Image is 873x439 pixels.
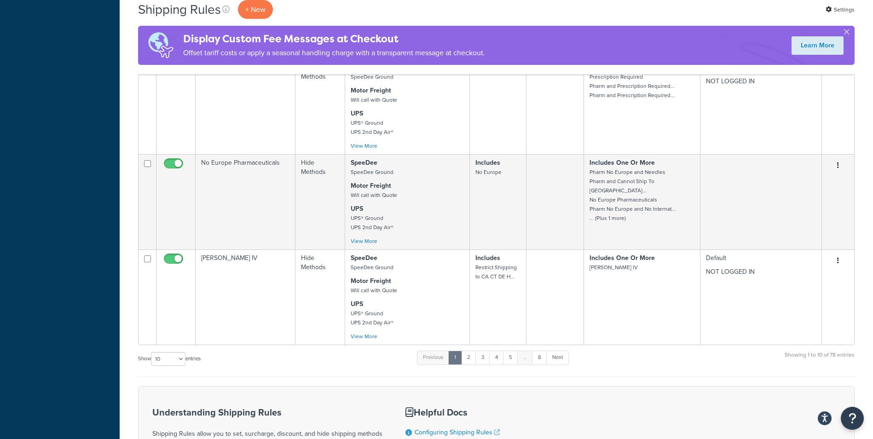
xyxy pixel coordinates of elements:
[489,351,504,364] a: 4
[706,267,816,277] p: NOT LOGGED IN
[415,427,500,437] a: Configuring Shipping Rules
[351,96,397,104] small: Will call with Quote
[351,158,377,168] strong: SpeeDee
[138,0,221,18] h1: Shipping Rules
[183,31,485,46] h4: Display Custom Fee Messages at Checkout
[351,332,377,341] a: View More
[351,253,377,263] strong: SpeeDee
[417,351,449,364] a: Previous
[475,351,490,364] a: 3
[295,59,345,154] td: Hide Methods
[351,181,391,191] strong: Motor Freight
[503,351,518,364] a: 5
[138,26,183,65] img: duties-banner-06bc72dcb5fe05cb3f9472aba00be2ae8eb53ab6f0d8bb03d382ba314ac3c341.png
[151,352,185,366] select: Showentries
[590,263,638,271] small: [PERSON_NAME] IV
[138,352,201,366] label: Show entries
[295,249,345,345] td: Hide Methods
[475,168,502,176] small: No Europe
[351,214,393,231] small: UPS® Ground UPS 2nd Day Air®
[448,351,462,364] a: 1
[405,407,556,417] h3: Helpful Docs
[351,73,393,81] small: SpeeDee Ground
[590,158,655,168] strong: Includes One Or More
[351,309,393,327] small: UPS® Ground UPS 2nd Day Air®
[475,263,517,281] small: Restrict Shipping to CA CT DE H...
[152,407,382,417] h3: Understanding Shipping Rules
[351,263,393,271] small: SpeeDee Ground
[196,154,295,249] td: No Europe Pharmaceuticals
[546,351,569,364] a: Next
[351,191,397,199] small: Will call with Quote
[351,237,377,245] a: View More
[826,3,855,16] a: Settings
[183,46,485,59] p: Offset tariff costs or apply a seasonal handling charge with a transparent message at checkout.
[351,286,397,295] small: Will call with Quote
[792,36,844,55] a: Learn More
[351,299,363,309] strong: UPS
[532,351,547,364] a: 8
[351,109,363,118] strong: UPS
[351,276,391,286] strong: Motor Freight
[351,168,393,176] small: SpeeDee Ground
[700,249,822,345] td: Default
[475,158,500,168] strong: Includes
[351,119,393,136] small: UPS® Ground UPS 2nd Day Air®
[706,77,816,86] p: NOT LOGGED IN
[517,351,533,364] a: …
[700,59,822,154] td: Default
[590,253,655,263] strong: Includes One Or More
[196,59,295,154] td: Prescription Required
[475,253,500,263] strong: Includes
[351,204,363,214] strong: UPS
[351,86,391,95] strong: Motor Freight
[590,73,675,99] small: Prescription Required Pharm and Prescription Required... Pharm and Prescription Required...
[785,350,855,370] div: Showing 1 to 10 of 78 entries
[841,407,864,430] button: Open Resource Center
[351,142,377,150] a: View More
[196,249,295,345] td: [PERSON_NAME] IV
[461,351,476,364] a: 2
[590,168,676,222] small: Pharm No Europe and Needles Pharm and Cannot Ship To [GEOGRAPHIC_DATA]... No Europe Pharmaceutica...
[295,154,345,249] td: Hide Methods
